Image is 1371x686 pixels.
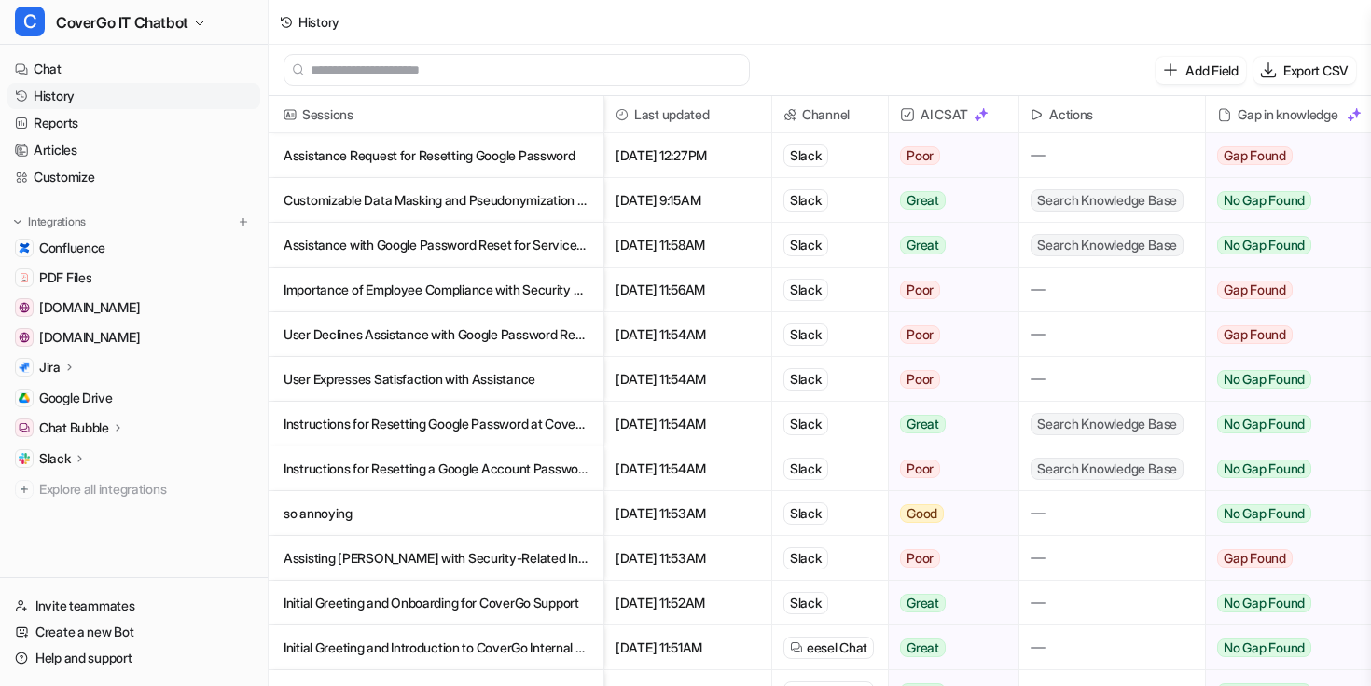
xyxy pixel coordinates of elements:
span: C [15,7,45,36]
span: [DATE] 11:58AM [612,223,764,268]
button: Poor [889,536,1007,581]
span: Great [900,638,946,657]
a: Reports [7,110,260,136]
span: eesel Chat [807,638,867,657]
button: No Gap Found [1206,581,1359,625]
img: PDF Files [19,272,30,283]
h2: Actions [1049,96,1093,133]
div: Slack [783,234,828,256]
span: Search Knowledge Base [1031,234,1184,256]
span: Explore all integrations [39,474,253,504]
span: Last updated [612,96,764,133]
button: Poor [889,446,1007,491]
span: Gap Found [1217,146,1293,165]
img: explore all integrations [15,480,34,499]
p: Importance of Employee Compliance with Security Policies [284,268,589,312]
img: Chat Bubble [19,422,30,433]
p: Assistance Request for Resetting Google Password [284,133,589,178]
p: User Declines Assistance with Google Password Reset [284,312,589,357]
button: Export CSV [1253,57,1356,84]
p: Assistance with Google Password Reset for Service Desk Access [284,223,589,268]
span: Search Knowledge Base [1031,413,1184,435]
button: No Gap Found [1206,402,1359,446]
a: Customize [7,164,260,190]
span: Great [900,236,946,254]
button: No Gap Found [1206,357,1359,402]
button: Great [889,223,1007,268]
img: eeselChat [790,641,803,654]
div: Slack [783,547,828,569]
p: Slack [39,449,71,468]
img: support.atlassian.com [19,332,30,343]
span: [DATE] 11:54AM [612,357,764,402]
a: Articles [7,137,260,163]
span: Confluence [39,239,105,257]
span: Poor [900,370,940,389]
span: Gap Found [1217,281,1293,299]
button: No Gap Found [1206,178,1359,223]
a: PDF FilesPDF Files [7,265,260,291]
span: Search Knowledge Base [1031,458,1184,480]
button: Poor [889,268,1007,312]
div: Slack [783,279,828,301]
p: Customizable Data Masking and Pseudonymization Capabilities in CoverGo [284,178,589,223]
p: Initial Greeting and Introduction to CoverGo Internal Support Bot [284,625,589,670]
div: History [298,12,339,32]
a: Help and support [7,645,260,671]
a: ConfluenceConfluence [7,235,260,261]
img: Slack [19,453,30,464]
div: Slack [783,368,828,391]
button: Gap Found [1206,312,1359,357]
p: Jira [39,358,61,377]
span: No Gap Found [1217,415,1311,433]
span: Poor [900,325,940,344]
button: Good [889,491,1007,536]
p: Chat Bubble [39,418,109,437]
span: Gap Found [1217,549,1293,568]
button: Great [889,178,1007,223]
button: Gap Found [1206,133,1359,178]
img: expand menu [11,215,24,228]
div: Slack [783,144,828,167]
button: Poor [889,357,1007,402]
button: Great [889,402,1007,446]
p: so annoying [284,491,589,536]
button: Gap Found [1206,536,1359,581]
span: AI CSAT [896,96,1011,133]
p: Instructions for Resetting a Google Account Password [284,446,589,491]
span: Poor [900,146,940,165]
span: PDF Files [39,268,91,287]
p: Instructions for Resetting Google Password at CoverGo [284,402,589,446]
button: Add Field [1156,57,1245,84]
div: Slack [783,323,828,346]
div: Slack [783,502,828,525]
span: Poor [900,281,940,299]
a: Create a new Bot [7,619,260,645]
div: Slack [783,189,828,212]
span: Great [900,191,946,210]
img: Google Drive [19,392,30,404]
button: Great [889,625,1007,670]
span: Good [900,504,944,523]
span: Gap Found [1217,325,1293,344]
button: Great [889,581,1007,625]
span: [DOMAIN_NAME] [39,298,140,317]
span: [DATE] 11:56AM [612,268,764,312]
span: [DOMAIN_NAME] [39,328,140,347]
a: support.atlassian.com[DOMAIN_NAME] [7,324,260,350]
button: No Gap Found [1206,446,1359,491]
p: Assisting [PERSON_NAME] with Security-Related Inquiry [284,536,589,581]
span: [DATE] 11:54AM [612,446,764,491]
span: Search Knowledge Base [1031,189,1184,212]
button: Poor [889,133,1007,178]
p: Integrations [28,214,86,229]
button: No Gap Found [1206,625,1359,670]
button: Integrations [7,213,91,231]
img: Jira [19,362,30,373]
span: Channel [780,96,880,133]
span: No Gap Found [1217,504,1311,523]
span: No Gap Found [1217,191,1311,210]
span: No Gap Found [1217,594,1311,612]
img: menu_add.svg [237,215,250,228]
